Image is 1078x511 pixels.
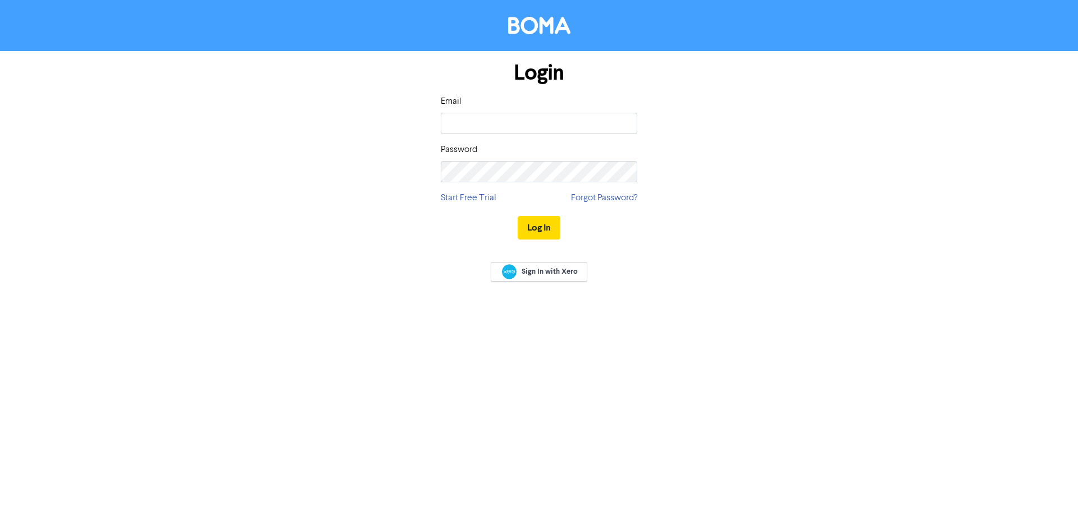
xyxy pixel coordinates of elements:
a: Forgot Password? [571,191,637,205]
button: Log In [518,216,560,240]
img: Xero logo [502,264,517,279]
span: Sign In with Xero [522,266,578,277]
a: Start Free Trial [441,191,496,205]
img: BOMA Logo [508,17,570,34]
label: Password [441,143,477,156]
h1: Login [441,60,637,86]
a: Sign In with Xero [491,262,587,282]
label: Email [441,95,462,108]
